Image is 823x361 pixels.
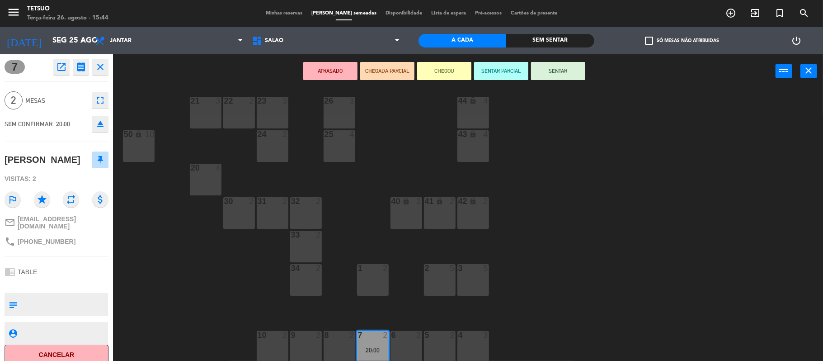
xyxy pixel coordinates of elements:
div: 2 [416,331,422,339]
div: 4 [349,130,355,138]
div: 3 [483,331,489,339]
div: A cada [419,34,507,47]
i: open_in_new [56,62,67,72]
i: star [34,191,50,208]
i: chrome_reader_mode [5,266,15,277]
i: lock [135,130,142,138]
span: 20:00 [56,120,70,128]
div: 34 [291,264,292,272]
div: 5 [425,331,425,339]
span: 7 [5,60,25,74]
i: receipt [75,62,86,72]
button: CHEGOU [417,62,471,80]
div: 5 [483,264,489,272]
div: 5 [450,264,455,272]
div: 2 [316,331,321,339]
button: close [800,64,817,78]
div: Sem sentar [506,34,594,47]
button: SENTAR [531,62,585,80]
i: close [95,62,106,72]
div: 2 [483,197,489,205]
div: 30 [224,197,225,205]
span: Lista de espera [427,11,470,16]
button: SENTAR PARCIAL [474,62,528,80]
div: 2 [316,197,321,205]
button: receipt [73,59,89,75]
div: 2 [450,331,455,339]
button: ATRASADO [303,62,357,80]
span: Salão [265,38,283,44]
i: repeat [63,191,79,208]
span: TABLE [18,268,37,275]
i: lock [469,97,477,104]
div: 2 [249,97,254,105]
i: person_pin [8,328,18,338]
button: CHEGADA PARCIAL [360,62,414,80]
div: 7 [358,331,358,339]
div: 41 [425,197,425,205]
div: 2 [349,331,355,339]
button: menu [7,5,20,22]
span: MESAS [25,95,88,106]
div: 2 [450,197,455,205]
div: 2 [425,264,425,272]
i: phone [5,236,15,247]
div: 2 [416,197,422,205]
div: 2 [316,231,321,239]
div: 32 [291,197,292,205]
span: [EMAIL_ADDRESS][DOMAIN_NAME] [18,215,108,230]
div: 3 [282,97,288,105]
i: arrow_drop_down [77,35,88,46]
button: close [92,59,108,75]
i: search [799,8,809,19]
button: power_input [776,64,792,78]
i: turned_in_not [774,8,785,19]
span: check_box_outline_blank [645,37,654,45]
div: 20:00 [357,347,389,353]
div: 2 [316,264,321,272]
div: 2 [383,331,388,339]
i: eject [95,119,106,129]
div: 2 [282,130,288,138]
span: Pré-acessos [470,11,506,16]
div: Tetsuo [27,5,108,14]
span: [PHONE_NUMBER] [18,238,75,245]
i: mail_outline [5,217,15,228]
label: Só mesas não atribuidas [645,37,720,45]
i: outlined_flag [5,191,21,208]
span: 2 [5,91,23,109]
div: 22 [224,97,225,105]
i: power_input [779,65,790,76]
i: close [804,65,814,76]
span: Cartões de presente [506,11,562,16]
i: attach_money [92,191,108,208]
div: 10 [145,130,154,138]
i: lock [436,197,443,205]
i: exit_to_app [750,8,761,19]
div: Visitas: 2 [5,171,108,187]
div: 1 [358,264,358,272]
span: Minhas reservas [261,11,307,16]
i: power_settings_new [791,35,802,46]
i: lock [469,197,477,205]
button: eject [92,116,108,132]
div: 4 [483,97,489,105]
div: 4 [216,164,221,172]
i: add_circle_outline [725,8,736,19]
div: 2 [249,197,254,205]
div: [PERSON_NAME] [5,152,80,167]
